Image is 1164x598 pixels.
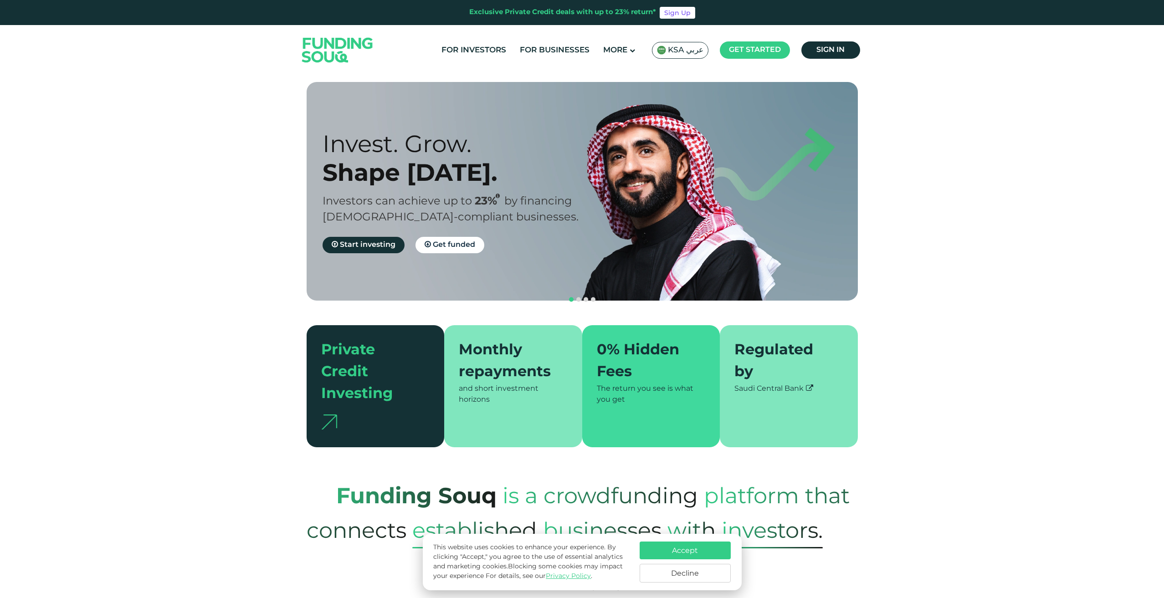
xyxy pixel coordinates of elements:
[321,340,419,405] div: Private Credit Investing
[640,542,731,559] button: Accept
[640,564,731,583] button: Decline
[323,158,598,187] div: Shape [DATE].
[433,241,475,248] span: Get funded
[603,46,627,54] span: More
[433,563,623,579] span: Blocking some cookies may impact your experience
[415,237,484,253] a: Get funded
[729,46,781,53] span: Get started
[503,473,698,518] span: is a crowdfunding
[546,573,591,579] a: Privacy Policy
[475,196,504,207] span: 23%
[734,383,843,394] div: Saudi Central Bank
[439,43,508,58] a: For Investors
[597,383,706,405] div: The return you see is what you get
[575,296,582,303] button: navigation
[293,27,382,73] img: Logo
[336,487,497,508] strong: Funding Souq
[459,340,557,383] div: Monthly repayments
[323,196,472,207] span: Investors can achieve up to
[543,516,661,548] span: Businesses
[722,516,823,548] span: Investors.
[660,7,695,19] a: Sign Up
[307,473,850,552] span: platform that connects
[668,45,703,56] span: KSA عربي
[537,585,627,592] span: We are featured on
[657,46,666,55] img: SA Flag
[582,296,590,303] button: navigation
[469,7,656,18] div: Exclusive Private Credit deals with up to 23% return*
[486,573,592,579] span: For details, see our .
[459,383,568,405] div: and short investment horizons
[568,296,575,303] button: navigation
[433,543,630,581] p: This website uses cookies to enhance your experience. By clicking "Accept," you agree to the use ...
[496,194,500,199] i: 23% IRR (expected) ~ 15% Net yield (expected)
[412,516,537,548] span: established
[801,41,860,59] a: Sign in
[734,340,832,383] div: Regulated by
[667,508,716,552] span: with
[597,340,695,383] div: 0% Hidden Fees
[323,129,598,158] div: Invest. Grow.
[323,237,405,253] a: Start investing
[518,43,592,58] a: For Businesses
[321,414,337,429] img: arrow
[816,46,845,53] span: Sign in
[590,296,597,303] button: navigation
[340,241,395,248] span: Start investing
